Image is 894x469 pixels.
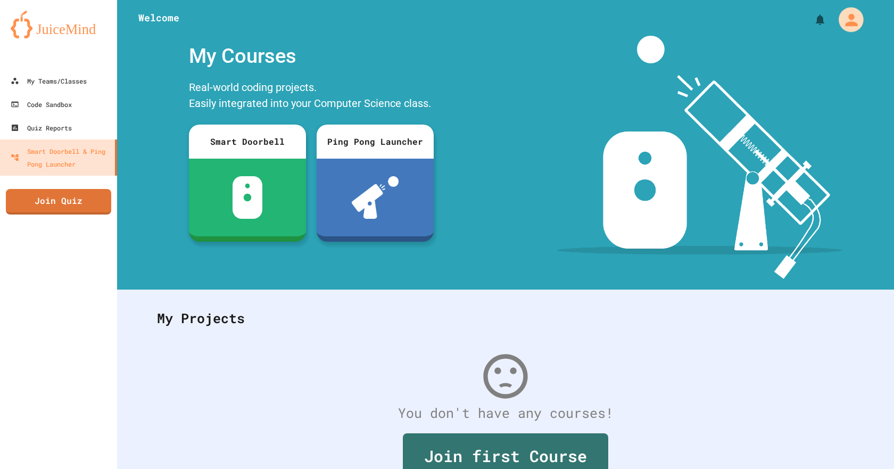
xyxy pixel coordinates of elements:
div: Real-world coding projects. Easily integrated into your Computer Science class. [184,77,439,117]
div: Quiz Reports [11,121,72,134]
div: Ping Pong Launcher [317,125,434,159]
img: logo-orange.svg [11,11,106,38]
a: Join Quiz [6,189,111,215]
div: You don't have any courses! [146,403,865,423]
img: sdb-white.svg [233,176,263,219]
div: Smart Doorbell [189,125,306,159]
div: My Notifications [794,11,829,29]
div: My Courses [184,36,439,77]
div: Code Sandbox [11,98,72,111]
img: ppl-with-ball.png [352,176,399,219]
div: My Teams/Classes [11,75,87,87]
div: Smart Doorbell & Ping Pong Launcher [11,145,111,170]
img: banner-image-my-projects.png [557,36,842,279]
div: My Account [824,4,867,36]
div: My Projects [146,298,865,339]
